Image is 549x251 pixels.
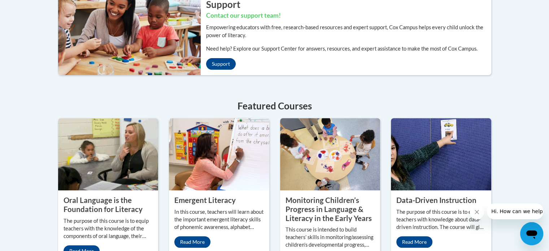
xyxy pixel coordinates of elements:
[4,5,58,11] span: Hi. How can we help?
[286,196,372,222] property: Monitoring Children’s Progress in Language & Literacy in the Early Years
[396,208,486,231] p: The purpose of this course is to equip teachers with knowledge about data-driven instruction. The...
[206,45,491,53] p: Need help? Explore our Support Center for answers, resources, and expert assistance to make the m...
[64,217,153,240] p: The purpose of this course is to equip teachers with the knowledge of the components of oral lang...
[520,222,543,245] iframe: Button to launch messaging window
[206,11,491,20] h3: Contact our support team!
[206,58,236,70] a: Support
[64,196,143,213] property: Oral Language is the Foundation for Literacy
[396,196,476,204] property: Data-Driven Instruction
[174,236,210,248] a: Read More
[396,236,432,248] a: Read More
[174,208,264,231] p: In this course, teachers will learn about the important emergent literacy skills of phonemic awar...
[206,23,491,39] p: Empowering educators with free, research-based resources and expert support, Cox Campus helps eve...
[391,118,491,190] img: Data-Driven Instruction
[58,99,491,113] h4: Featured Courses
[286,226,375,249] p: This course is intended to build teachers’ skills in monitoring/assessing children’s developmenta...
[280,118,380,190] img: Monitoring Children’s Progress in Language & Literacy in the Early Years
[174,196,236,204] property: Emergent Literacy
[169,118,269,190] img: Emergent Literacy
[470,205,484,219] iframe: Close message
[58,118,158,190] img: Oral Language is the Foundation for Literacy
[487,203,543,219] iframe: Message from company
